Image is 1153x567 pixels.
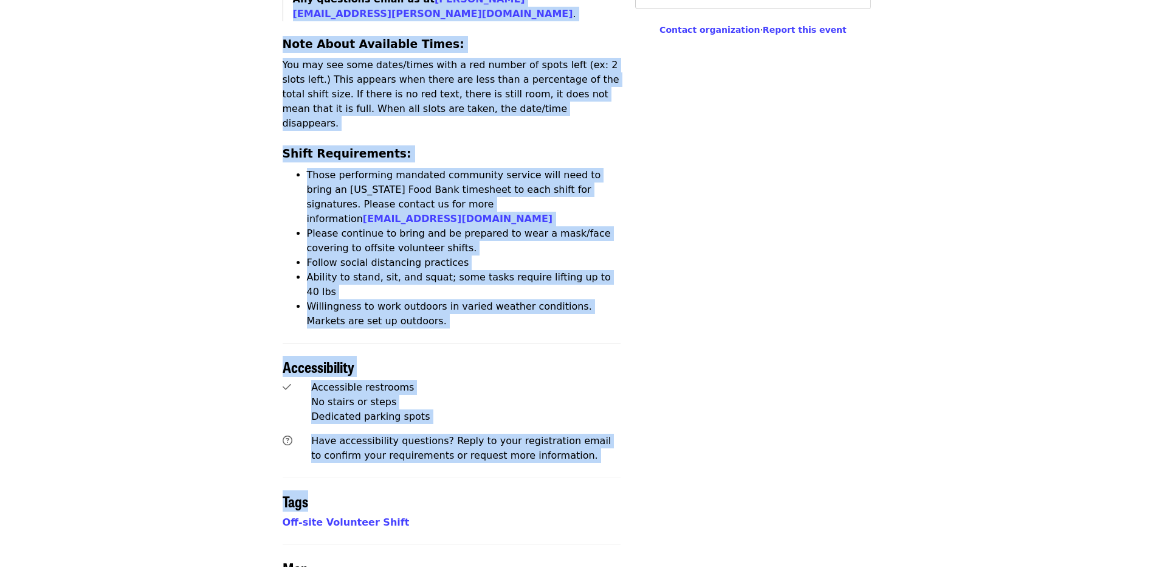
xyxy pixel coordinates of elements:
[311,395,621,409] div: No stairs or steps
[763,25,847,35] a: Report this event
[283,58,621,131] p: You may see some dates/times with a red number of spots left (ex: 2 slots left.) This appears whe...
[311,435,611,461] span: Have accessibility questions? Reply to your registration email to confirm your requirements or re...
[307,270,621,299] li: Ability to stand, sit, and squat; some tasks require lifting up to 40 lbs
[311,380,621,395] div: Accessible restrooms
[283,356,354,377] span: Accessibility
[307,299,621,329] li: Willingness to work outdoors in varied weather conditions. Markets are set up outdoors.
[283,38,464,50] strong: Note About Available Times:
[283,490,308,512] span: Tags
[635,24,870,37] div: ·
[283,435,292,447] i: question-circle icon
[283,517,410,528] a: Off-site Volunteer Shift
[283,145,621,162] h3: Shift Requirements:
[311,409,621,424] div: Dedicated parking spots
[307,168,621,226] li: Those performing mandated community service will need to bring an [US_STATE] Food Bank timesheet ...
[307,256,621,270] li: Follow social distancing practices
[283,381,291,393] i: check icon
[363,213,552,224] a: [EMAIL_ADDRESS][DOMAIN_NAME]
[307,226,621,256] li: Please continue to bring and be prepared to wear a mask/face covering to offsite volunteer shifts.
[659,25,760,35] a: Contact organization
